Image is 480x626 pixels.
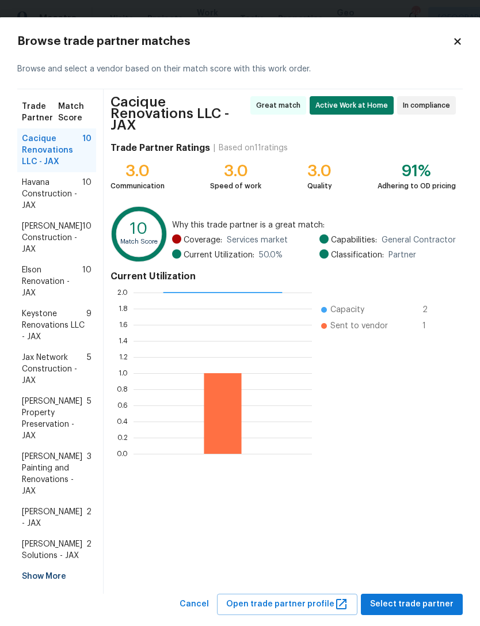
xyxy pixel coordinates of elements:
text: 1.6 [119,321,128,328]
span: [PERSON_NAME] Property Preservation - JAX [22,396,87,442]
span: Trade Partner [22,101,58,124]
text: 0.0 [117,450,128,457]
span: Select trade partner [370,597,454,612]
div: 91% [378,165,456,177]
text: 0.2 [117,434,128,441]
span: Cacique Renovations LLC - JAX [111,96,247,131]
span: 10 [82,177,92,211]
span: Services market [227,234,288,246]
span: 10 [82,264,92,299]
span: 5 [87,352,92,386]
span: Cancel [180,597,209,612]
span: Cacique Renovations LLC - JAX [22,133,82,168]
h4: Trade Partner Ratings [111,142,210,154]
span: 1 [422,320,441,332]
text: 2.0 [117,289,128,295]
span: Current Utilization: [184,249,254,261]
text: 0.6 [117,401,128,408]
span: Active Work at Home [315,100,393,111]
div: Based on 11 ratings [219,142,288,154]
span: General Contractor [382,234,456,246]
span: In compliance [403,100,455,111]
text: 1.2 [119,353,128,360]
div: Communication [111,180,165,192]
span: [PERSON_NAME] - JAX [22,506,86,529]
span: Coverage: [184,234,222,246]
text: 1.4 [119,337,128,344]
span: Elson Renovation - JAX [22,264,82,299]
span: [PERSON_NAME] Construction - JAX [22,221,82,255]
button: Open trade partner profile [217,594,357,615]
button: Cancel [175,594,214,615]
div: Browse and select a vendor based on their match score with this work order. [17,50,463,89]
span: Sent to vendor [330,320,388,332]
span: Open trade partner profile [226,597,348,612]
div: 3.0 [111,165,165,177]
div: Quality [307,180,332,192]
span: Jax Network Construction - JAX [22,352,87,386]
text: Match Score [120,238,158,245]
span: 5 [87,396,92,442]
span: Why this trade partner is a great match: [172,219,456,231]
text: 0.8 [117,385,128,392]
span: Capacity [330,304,364,316]
text: 1.8 [119,305,128,312]
span: 3 [87,451,92,497]
span: Classification: [331,249,384,261]
span: 10 [82,133,92,168]
span: Partner [388,249,416,261]
text: 0.4 [117,418,128,424]
h4: Current Utilization [111,271,456,282]
div: Speed of work [210,180,261,192]
span: 50.0 % [259,249,283,261]
div: 3.0 [307,165,332,177]
span: Great match [256,100,305,111]
div: Show More [17,566,96,587]
span: Match Score [58,101,92,124]
div: Adhering to OD pricing [378,180,456,192]
button: Select trade partner [361,594,463,615]
text: 10 [130,221,147,237]
span: 10 [82,221,92,255]
span: 9 [86,308,92,343]
span: [PERSON_NAME] Solutions - JAX [22,538,86,561]
span: 2 [422,304,441,316]
span: Havana Construction - JAX [22,177,82,211]
span: 2 [86,538,92,561]
span: 2 [86,506,92,529]
div: 3.0 [210,165,261,177]
div: | [210,142,219,154]
h2: Browse trade partner matches [17,36,452,47]
span: Capabilities: [331,234,377,246]
span: Keystone Renovations LLC - JAX [22,308,86,343]
text: 1.0 [119,369,128,376]
span: [PERSON_NAME] Painting and Renovations - JAX [22,451,87,497]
